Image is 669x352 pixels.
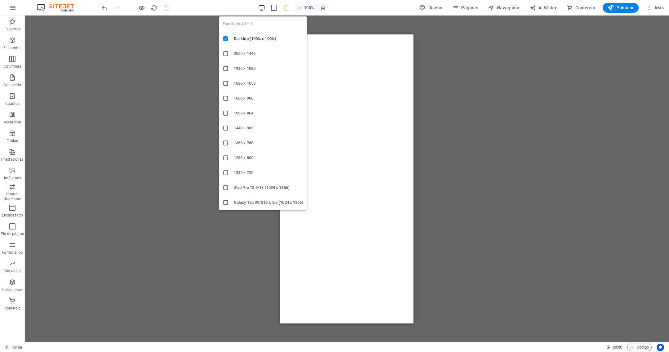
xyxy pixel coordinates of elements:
p: Formularios [2,250,23,255]
h6: 1920 x 1080 [234,65,303,72]
p: Encabezado [2,213,23,218]
h6: 1680 x 1050 [234,80,303,87]
span: Diseño [419,5,443,11]
button: Comercio [564,3,598,13]
p: Imágenes [4,176,21,180]
span: 00 00 [613,344,622,351]
p: Elementos [3,45,21,50]
button: Haz clic para salir del modo de previsualización y seguir editando [138,4,145,11]
p: Accordion [4,120,21,125]
button: Páginas [450,3,481,13]
p: Contenido [3,82,21,87]
p: Comercio [4,306,21,311]
span: Código [630,344,649,351]
p: Marketing [4,269,21,274]
h6: 2560 x 1440 [234,50,303,57]
p: Prestaciones [1,157,23,162]
a: Haz clic para cancelar la selección y doble clic para abrir páginas [5,344,22,351]
button: Código [627,344,652,351]
button: undo [101,4,108,11]
p: Favoritos [4,27,20,32]
h6: Galaxy Tab S9/S10 Ultra (1024 x 1366) [234,199,303,206]
i: Deshacer: Editar cabecera (Ctrl+Z) [101,4,108,11]
p: Columnas [4,64,21,69]
h6: iPad Pro 12.9/13 (1024 x 1366) [234,184,303,191]
p: Tablas [7,138,18,143]
h6: 1280 x 800 [234,154,303,162]
i: Al redimensionar, ajustar el nivel de zoom automáticamente para ajustarse al dispositivo elegido. [320,5,326,11]
p: Colecciones [2,287,23,292]
h6: 1536 x 864 [234,109,303,117]
h6: 1366 x 768 [234,139,303,147]
span: Publicar [608,5,634,11]
span: Más [646,5,664,11]
h6: 100% [304,4,314,11]
button: Publicar [603,3,639,13]
span: Páginas [453,5,478,11]
h6: Desktop (100% x 100%) [234,35,303,42]
button: Navegador [486,3,522,13]
button: Usercentrics [657,344,664,351]
span: Navegador [488,5,520,11]
span: AI Writer [530,5,557,11]
h6: 1440 × 900 [234,124,303,132]
span: : [617,345,618,350]
button: Más [644,3,666,13]
p: Pie de página [1,231,24,236]
button: Diseño [417,3,445,13]
i: Volver a cargar página [151,4,158,11]
h6: 1600 x 900 [234,95,303,102]
p: Cuadros [5,101,20,106]
img: Editor Logo [36,4,82,11]
button: 100% [295,4,317,11]
h6: Tiempo de la sesión [606,344,623,351]
h6: 1280 x 720 [234,169,303,176]
button: AI Writer [527,3,559,13]
span: Comercio [566,5,595,11]
button: reload [150,4,158,11]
